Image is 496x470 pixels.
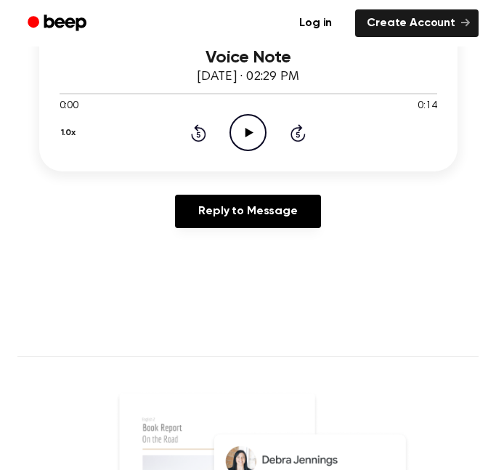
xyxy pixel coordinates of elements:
[60,48,437,68] h3: Voice Note
[60,121,81,145] button: 1.0x
[60,99,78,114] span: 0:00
[285,7,346,40] a: Log in
[17,9,99,38] a: Beep
[418,99,436,114] span: 0:14
[197,70,298,84] span: [DATE] · 02:29 PM
[355,9,479,37] a: Create Account
[175,195,320,228] a: Reply to Message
